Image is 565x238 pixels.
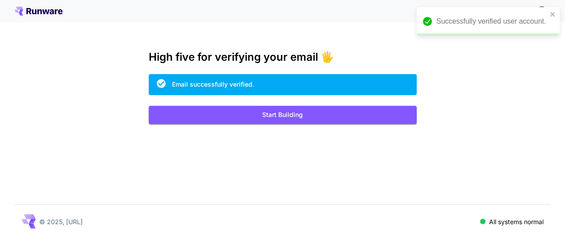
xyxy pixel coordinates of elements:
[39,217,83,226] p: © 2025, [URL]
[172,79,254,89] div: Email successfully verified.
[149,51,417,63] h3: High five for verifying your email 🖐️
[550,11,556,18] button: close
[533,2,551,20] button: In order to qualify for free credit, you need to sign up with a business email address and click ...
[149,106,417,124] button: Start Building
[436,16,547,27] div: Successfully verified user account.
[489,217,544,226] p: All systems normal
